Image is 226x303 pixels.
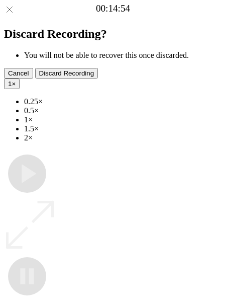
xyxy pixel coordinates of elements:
[24,51,222,60] li: You will not be able to recover this once discarded.
[24,97,222,106] li: 0.25×
[96,3,130,14] a: 00:14:54
[8,80,12,88] span: 1
[4,68,33,79] button: Cancel
[24,124,222,133] li: 1.5×
[4,79,20,89] button: 1×
[35,68,98,79] button: Discard Recording
[4,27,222,41] h2: Discard Recording?
[24,115,222,124] li: 1×
[24,106,222,115] li: 0.5×
[24,133,222,142] li: 2×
